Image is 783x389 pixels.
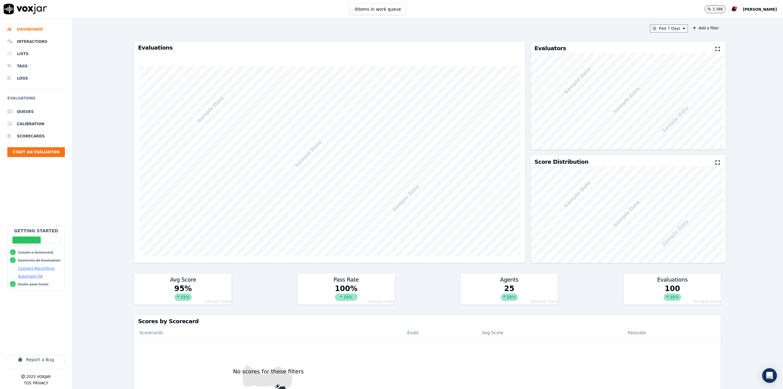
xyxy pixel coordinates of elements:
p: Sample Data [611,85,641,115]
h6: Evaluations [7,95,65,106]
button: Start an Evaluation [7,147,65,157]
span: [PERSON_NAME] [743,7,777,12]
div: 15 % [335,294,358,301]
p: 2025 Voxjar [26,374,50,379]
p: No scores for these filters [231,367,306,376]
button: 0items in work queue [349,3,406,15]
h3: Scores by Scorecard [138,319,717,324]
div: 100 [664,284,681,301]
div: Sample Data [298,298,395,305]
th: Avg Score [477,328,587,338]
a: Calibration [7,118,65,130]
a: Logs [7,72,65,84]
button: TOS [24,381,31,386]
p: Sample Data [293,139,323,169]
button: Connect Recordings [18,266,55,271]
h3: Avg Score [138,277,228,282]
div: 25 [501,284,518,301]
a: Scorecards [7,130,65,142]
h2: Getting Started [14,228,58,234]
a: Dashboard [7,23,65,36]
div: 15 % [174,294,192,301]
button: 3,386 [705,5,725,13]
button: Invite your team [18,282,48,287]
th: Passrate [587,328,686,338]
div: Sample Data [624,298,721,305]
p: Sample Data [391,183,421,213]
div: Open Intercom Messenger [762,368,777,383]
div: 95% [174,284,192,301]
th: Evals [402,328,477,338]
h3: Pass Rate [301,277,391,282]
th: Scorecards [134,328,402,338]
div: Sample Data [461,298,558,305]
img: voxjar logo [4,4,47,14]
div: 100% [335,284,358,301]
button: Generate AI Evaluation [18,258,61,263]
button: Privacy [33,381,48,386]
p: 3,386 [712,7,723,12]
a: Tags [7,60,65,72]
button: Add a filter [690,24,721,32]
p: Sample Data [562,66,592,96]
h3: Agents [464,277,554,282]
div: 15 % [664,294,681,301]
a: Lists [7,48,65,60]
h3: Evaluations [138,45,521,50]
p: Sample Data [660,104,690,134]
div: Sample Data [134,298,232,305]
div: 15 % [501,294,518,301]
button: Report a Bug [7,355,65,364]
button: 3,386 [705,5,732,13]
p: Sample Data [562,179,592,209]
button: Automate QA [18,274,43,279]
p: Sample Data [195,95,225,125]
h3: Evaluations [627,277,717,282]
p: Sample Data [660,218,690,248]
button: Create a Scorecard [18,250,53,255]
a: Interactions [7,36,65,48]
button: [PERSON_NAME] [743,6,783,13]
p: Sample Data [611,199,641,229]
h3: Score Distribution [534,159,588,165]
button: Past 7 Days [650,24,688,32]
h3: Evaluators [534,46,566,51]
a: Queues [7,106,65,118]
